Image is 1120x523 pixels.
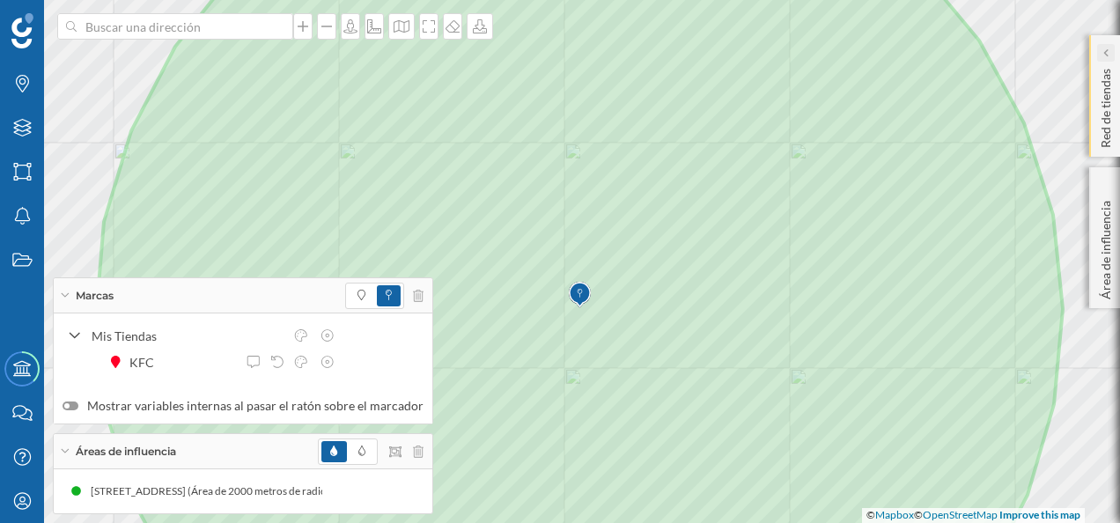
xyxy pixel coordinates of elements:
a: OpenStreetMap [923,508,998,521]
span: Soporte [35,12,98,28]
p: Red de tiendas [1097,62,1115,148]
span: Marcas [76,288,114,304]
a: Mapbox [875,508,914,521]
div: [STREET_ADDRESS] (Área de 2000 metros de radio) [91,482,339,500]
div: KFC [129,353,163,372]
div: © © [862,508,1085,523]
label: Mostrar variables internas al pasar el ratón sobre el marcador [63,397,424,415]
p: Área de influencia [1097,194,1115,299]
a: Improve this map [999,508,1080,521]
div: Mis Tiendas [92,327,284,345]
img: Geoblink Logo [11,13,33,48]
img: Marker [569,277,591,313]
span: Áreas de influencia [76,444,176,460]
